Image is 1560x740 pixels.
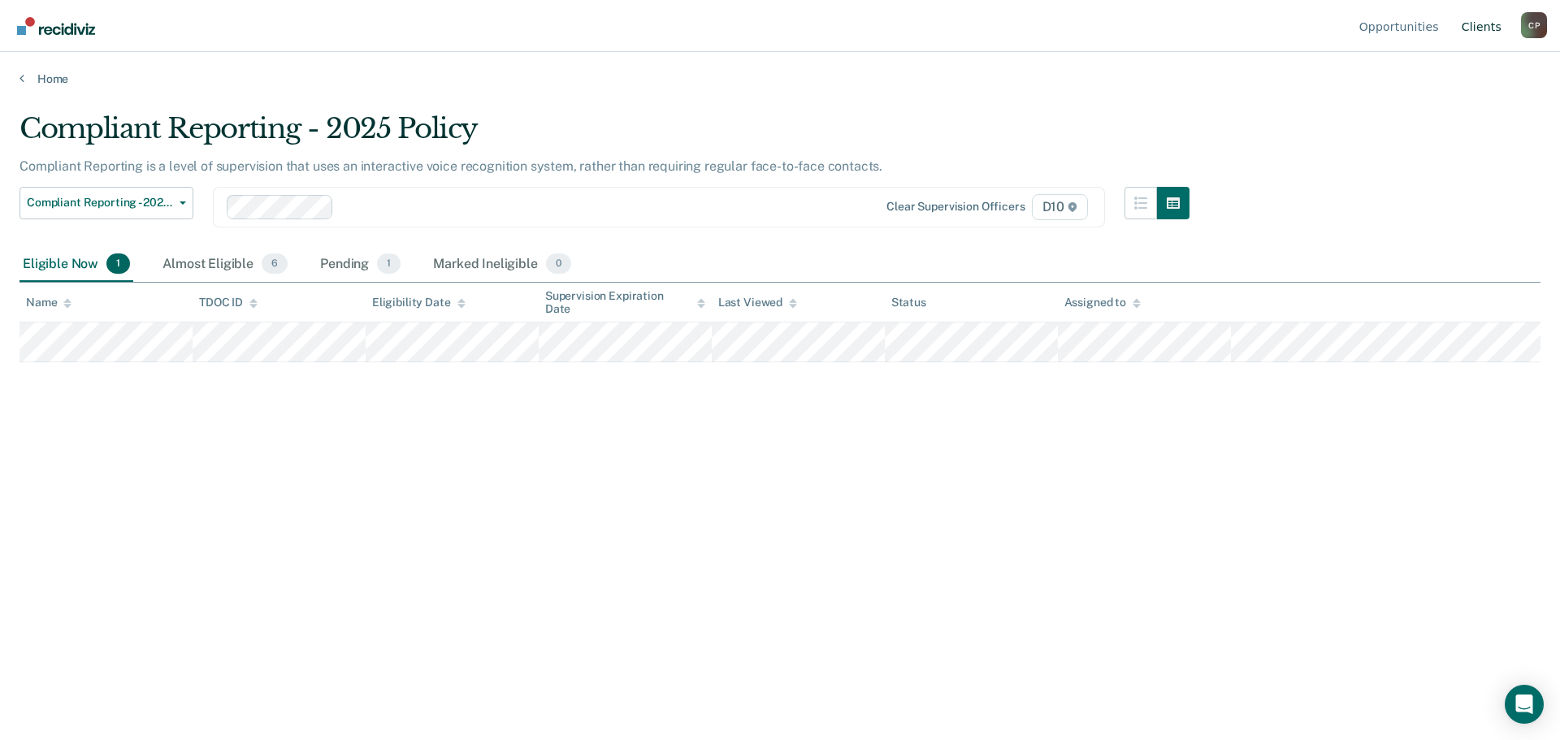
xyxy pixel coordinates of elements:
[1505,685,1544,724] div: Open Intercom Messenger
[19,71,1540,86] a: Home
[1521,12,1547,38] button: Profile dropdown button
[27,196,173,210] span: Compliant Reporting - 2025 Policy
[1064,296,1141,309] div: Assigned to
[891,296,926,309] div: Status
[886,200,1025,214] div: Clear supervision officers
[430,247,574,283] div: Marked Ineligible0
[1032,194,1088,220] span: D10
[106,253,130,275] span: 1
[377,253,401,275] span: 1
[262,253,288,275] span: 6
[159,247,291,283] div: Almost Eligible6
[545,289,705,317] div: Supervision Expiration Date
[546,253,571,275] span: 0
[19,247,133,283] div: Eligible Now1
[1521,12,1547,38] div: C P
[17,17,95,35] img: Recidiviz
[372,296,466,309] div: Eligibility Date
[19,112,1189,158] div: Compliant Reporting - 2025 Policy
[19,187,193,219] button: Compliant Reporting - 2025 Policy
[199,296,258,309] div: TDOC ID
[26,296,71,309] div: Name
[718,296,797,309] div: Last Viewed
[317,247,404,283] div: Pending1
[19,158,882,174] p: Compliant Reporting is a level of supervision that uses an interactive voice recognition system, ...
